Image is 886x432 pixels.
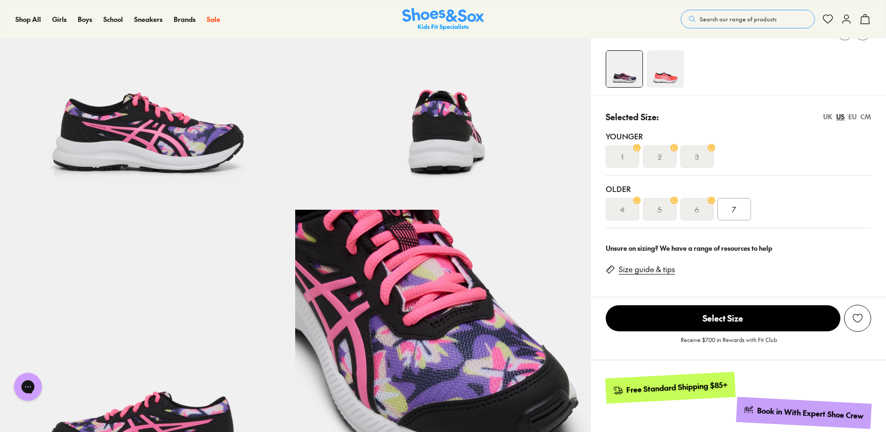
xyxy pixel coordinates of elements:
[695,151,699,162] s: 3
[103,14,123,24] a: School
[658,151,662,162] s: 2
[402,8,484,31] a: Shoes & Sox
[606,51,643,87] img: 4-464442_1
[757,405,864,421] div: Book in With Expert Shoe Crew
[606,130,871,142] div: Younger
[15,14,41,24] a: Shop All
[860,112,871,122] div: CM
[9,370,47,404] iframe: Gorgias live chat messenger
[657,204,662,215] s: 5
[736,397,872,429] a: Book in With Expert Shoe Crew
[606,305,840,331] span: Select Size
[823,112,832,122] div: UK
[836,112,845,122] div: US
[732,204,736,215] span: 7
[134,14,162,24] a: Sneakers
[848,112,857,122] div: EU
[606,183,871,194] div: Older
[207,14,220,24] a: Sale
[700,15,777,23] span: Search our range of products
[619,264,675,274] a: Size guide & tips
[606,243,871,253] div: Unsure on sizing? We have a range of resources to help
[681,10,815,28] button: Search our range of products
[174,14,196,24] a: Brands
[621,151,623,162] s: 1
[402,8,484,31] img: SNS_Logo_Responsive.svg
[620,204,625,215] s: 4
[844,305,871,332] button: Add to Wishlist
[606,110,659,123] p: Selected Size:
[78,14,92,24] a: Boys
[605,372,735,404] a: Free Standard Shipping $85+
[626,379,728,395] div: Free Standard Shipping $85+
[52,14,67,24] a: Girls
[647,50,684,88] img: 4-457625_1
[606,305,840,332] button: Select Size
[681,336,777,352] p: Receive $7.00 in Rewards with Fit Club
[695,204,699,215] s: 6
